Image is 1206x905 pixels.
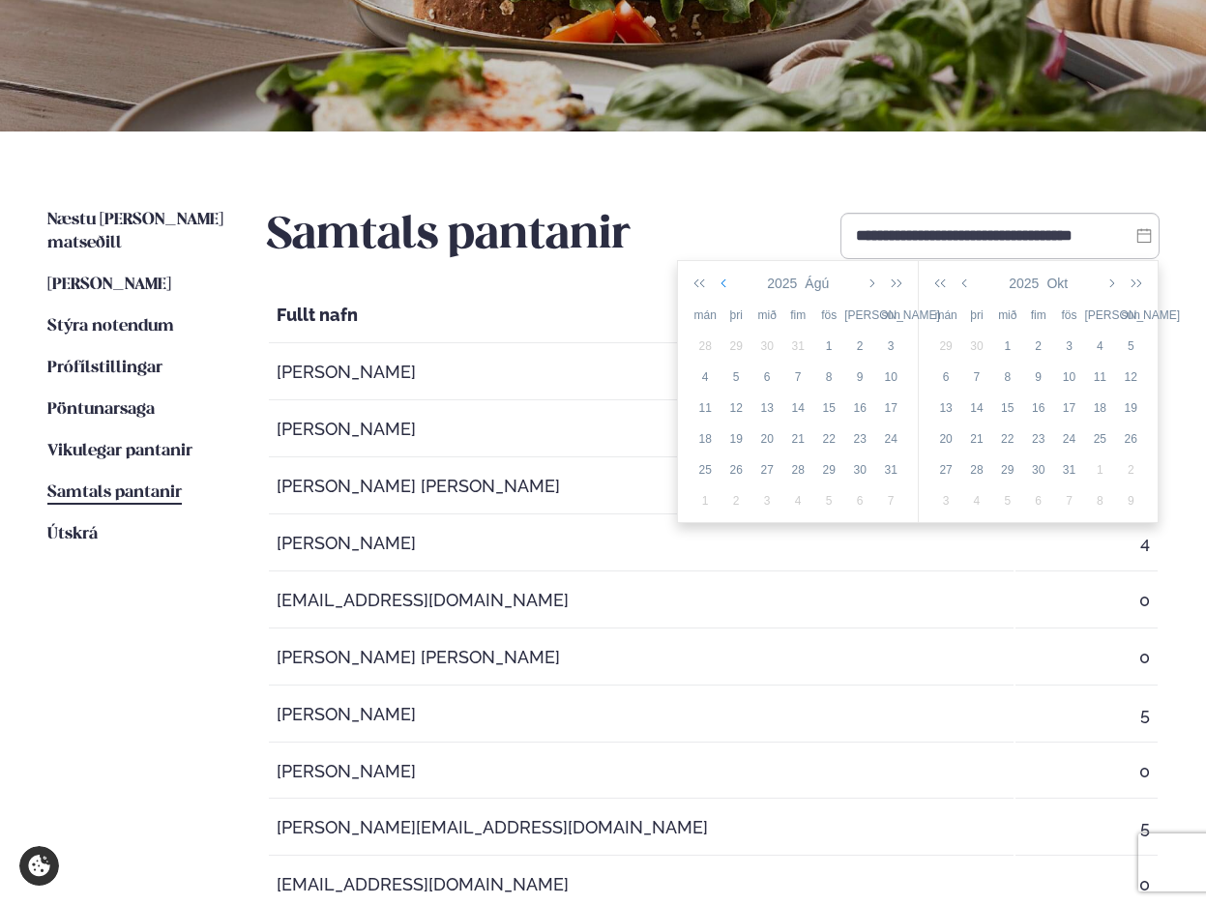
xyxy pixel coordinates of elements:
[751,337,782,355] div: 30
[1054,331,1085,362] td: 2025-10-03
[813,368,844,386] div: 8
[1054,430,1085,448] div: 24
[844,368,875,386] div: 9
[721,368,751,386] div: 5
[1015,573,1158,628] td: 0
[1054,454,1085,485] td: 2025-10-31
[930,423,961,454] td: 2025-10-20
[813,337,844,355] div: 1
[813,430,844,448] div: 22
[47,318,174,335] span: Stýra notendum
[813,454,844,485] td: 2025-08-29
[1054,368,1085,386] div: 10
[690,331,721,362] td: 2025-07-28
[1023,368,1054,386] div: 9
[47,274,171,297] a: [PERSON_NAME]
[19,846,59,886] a: Cookie settings
[47,315,174,338] a: Stýra notendum
[1084,485,1115,516] td: 2025-11-08
[721,337,751,355] div: 29
[930,362,961,393] td: 2025-10-06
[751,423,782,454] td: 2025-08-20
[1054,300,1085,331] th: fös
[721,362,751,393] td: 2025-08-05
[751,485,782,516] td: 2025-09-03
[875,461,906,479] div: 31
[47,443,192,459] span: Vikulegar pantanir
[1115,337,1146,355] div: 5
[269,345,1014,400] td: [PERSON_NAME]
[930,399,961,417] div: 13
[992,300,1023,331] th: mið
[844,393,875,423] td: 2025-08-16
[782,454,813,485] td: 2025-08-28
[930,485,961,516] td: 2025-11-03
[1054,492,1085,510] div: 7
[269,459,1014,514] td: [PERSON_NAME] [PERSON_NAME]
[930,337,961,355] div: 29
[751,399,782,417] div: 13
[721,393,751,423] td: 2025-08-12
[844,454,875,485] td: 2025-08-30
[930,492,961,510] div: 3
[1023,485,1054,516] td: 2025-11-06
[1084,300,1115,331] th: [PERSON_NAME]
[1115,423,1146,454] td: 2025-10-26
[875,362,906,393] td: 2025-08-10
[1084,430,1115,448] div: 25
[1115,393,1146,423] td: 2025-10-19
[47,357,162,380] a: Prófílstillingar
[1023,337,1054,355] div: 2
[844,461,875,479] div: 30
[1084,423,1115,454] td: 2025-10-25
[961,337,992,355] div: 30
[961,393,992,423] td: 2025-10-14
[782,331,813,362] td: 2025-07-31
[1084,399,1115,417] div: 18
[47,360,162,376] span: Prófílstillingar
[751,461,782,479] div: 27
[1054,362,1085,393] td: 2025-10-10
[721,300,751,331] th: þri
[844,485,875,516] td: 2025-09-06
[721,461,751,479] div: 26
[47,484,182,501] span: Samtals pantanir
[1054,461,1085,479] div: 31
[1015,687,1158,743] td: 5
[930,300,961,331] th: mán
[690,430,721,448] div: 18
[269,573,1014,628] td: [EMAIL_ADDRESS][DOMAIN_NAME]
[844,331,875,362] td: 2025-08-02
[721,430,751,448] div: 19
[813,300,844,331] th: fös
[961,362,992,393] td: 2025-10-07
[992,362,1023,393] td: 2025-10-08
[1054,399,1085,417] div: 17
[992,393,1023,423] td: 2025-10-15
[47,440,192,463] a: Vikulegar pantanir
[961,485,992,516] td: 2025-11-04
[992,454,1023,485] td: 2025-10-29
[690,485,721,516] td: 2025-09-01
[930,393,961,423] td: 2025-10-13
[1115,492,1146,510] div: 9
[721,423,751,454] td: 2025-08-19
[1054,393,1085,423] td: 2025-10-17
[1023,399,1054,417] div: 16
[844,399,875,417] div: 16
[690,300,721,331] th: mán
[782,337,813,355] div: 31
[782,461,813,479] div: 28
[782,393,813,423] td: 2025-08-14
[47,277,171,293] span: [PERSON_NAME]
[1023,362,1054,393] td: 2025-10-09
[1023,393,1054,423] td: 2025-10-16
[875,430,906,448] div: 24
[930,461,961,479] div: 27
[930,454,961,485] td: 2025-10-27
[1115,368,1146,386] div: 12
[813,423,844,454] td: 2025-08-22
[1023,430,1054,448] div: 23
[992,430,1023,448] div: 22
[875,399,906,417] div: 17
